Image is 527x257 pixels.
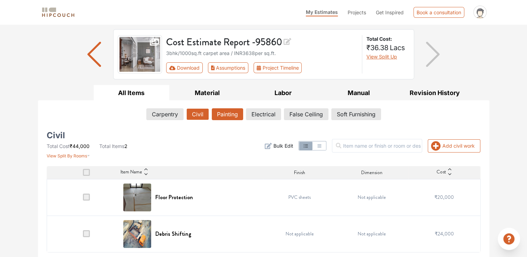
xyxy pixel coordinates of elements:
[169,85,245,101] button: Material
[155,194,193,201] h6: Floor Protection
[331,108,381,120] button: Soft Furnishing
[123,184,151,211] img: Floor Protection
[41,5,76,20] span: logo-horizontal.svg
[123,220,151,248] img: Debris Shifting
[41,6,76,18] img: logo-horizontal.svg
[99,142,127,150] li: 2
[245,85,321,101] button: Labor
[166,62,358,73] div: Toolbar with button groups
[435,230,454,237] span: ₹24,000
[366,44,388,52] span: ₹36.38
[94,85,170,101] button: All Items
[47,133,65,138] h5: Civil
[264,179,336,216] td: PVC sheets
[306,9,338,15] span: My Estimates
[99,143,124,149] span: Total Items
[434,194,454,201] span: ₹20,000
[254,62,302,73] button: Project Timeline
[336,216,408,252] td: Not applicable
[273,142,293,149] span: Bulk Edit
[265,142,293,149] button: Bulk Edit
[413,7,464,18] div: Book a consultation
[294,169,305,176] span: Finish
[146,108,184,120] button: Carpentry
[284,108,328,120] button: False Ceiling
[390,44,405,52] span: Lacs
[361,169,382,176] span: Dimension
[166,49,358,57] div: 3bhk / 1000 sq.ft carpet area / INR 3638 per sq.ft.
[118,35,162,73] img: gallery
[166,62,307,73] div: First group
[436,168,446,177] span: Cost
[155,231,191,237] h6: Debris Shifting
[397,85,473,101] button: Revision History
[336,179,408,216] td: Not applicable
[426,42,440,67] img: arrow right
[121,168,142,177] span: Item Name
[376,9,404,15] span: Get Inspired
[208,62,249,73] button: Assumptions
[366,53,397,60] button: View Split Up
[47,150,90,159] button: View Split By Rooms
[348,9,366,15] span: Projects
[246,108,281,120] button: Electrical
[212,108,243,120] button: Painting
[264,216,336,252] td: Not applicable
[366,54,397,60] span: View Split Up
[166,62,203,73] button: Download
[47,153,87,158] span: View Split By Rooms
[87,42,101,67] img: arrow left
[321,85,397,101] button: Manual
[428,139,480,153] button: Add civil work
[166,35,358,48] h3: Cost Estimate Report - 95860
[47,143,70,149] span: Total Cost
[186,108,209,120] button: Civil
[332,139,422,153] input: Item name or finish or room or description
[70,143,90,149] span: ₹44,000
[366,35,408,42] strong: Total Cost:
